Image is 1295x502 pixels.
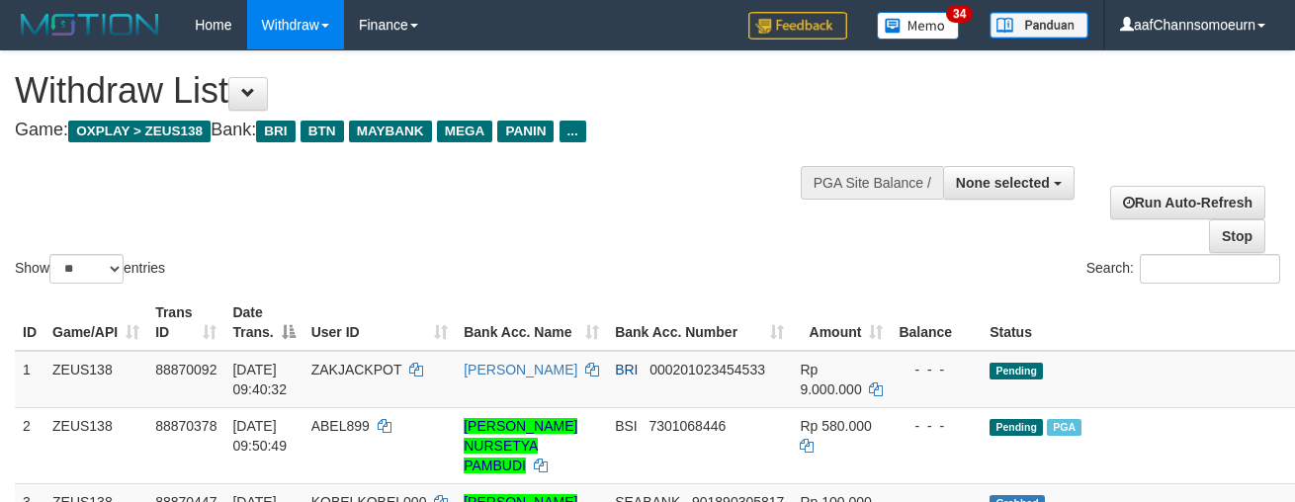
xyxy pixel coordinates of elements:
span: OXPLAY > ZEUS138 [68,121,211,142]
td: ZEUS138 [44,351,147,408]
span: [DATE] 09:50:49 [232,418,287,454]
td: ZEUS138 [44,407,147,483]
span: Copy 000201023454533 to clipboard [649,362,765,377]
td: 2 [15,407,44,483]
span: BRI [256,121,295,142]
div: PGA Site Balance / [801,166,943,200]
select: Showentries [49,254,124,284]
h1: Withdraw List [15,71,843,111]
th: User ID: activate to sort column ascending [303,294,457,351]
span: 88870378 [155,418,216,434]
th: ID [15,294,44,351]
span: Pending [990,419,1043,436]
span: 88870092 [155,362,216,377]
span: PANIN [497,121,554,142]
span: Copy 7301068446 to clipboard [648,418,726,434]
th: Date Trans.: activate to sort column descending [224,294,302,351]
span: BRI [615,362,638,377]
img: Feedback.jpg [748,12,847,40]
span: MAYBANK [349,121,432,142]
button: None selected [943,166,1075,200]
span: ZAKJACKPOT [311,362,402,377]
span: ... [560,121,586,142]
th: Amount: activate to sort column ascending [792,294,891,351]
span: Pending [990,363,1043,379]
td: 1 [15,351,44,408]
span: Rp 9.000.000 [800,362,861,397]
th: Bank Acc. Number: activate to sort column ascending [607,294,792,351]
span: BSI [615,418,638,434]
span: None selected [956,175,1050,191]
a: Run Auto-Refresh [1110,186,1265,219]
img: Button%20Memo.svg [877,12,960,40]
h4: Game: Bank: [15,121,843,140]
th: Balance [891,294,982,351]
span: BTN [301,121,344,142]
th: Trans ID: activate to sort column ascending [147,294,224,351]
label: Show entries [15,254,165,284]
img: panduan.png [990,12,1088,39]
a: [PERSON_NAME] NURSETYA PAMBUDI [464,418,577,473]
span: ABEL899 [311,418,370,434]
th: Bank Acc. Name: activate to sort column ascending [456,294,607,351]
a: Stop [1209,219,1265,253]
img: MOTION_logo.png [15,10,165,40]
span: MEGA [437,121,493,142]
div: - - - [899,360,974,379]
input: Search: [1140,254,1280,284]
span: Rp 580.000 [800,418,871,434]
a: [PERSON_NAME] [464,362,577,377]
div: - - - [899,416,974,436]
th: Game/API: activate to sort column ascending [44,294,147,351]
span: 34 [946,5,973,23]
span: Marked by aafsolysreylen [1047,419,1081,436]
label: Search: [1086,254,1280,284]
span: [DATE] 09:40:32 [232,362,287,397]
